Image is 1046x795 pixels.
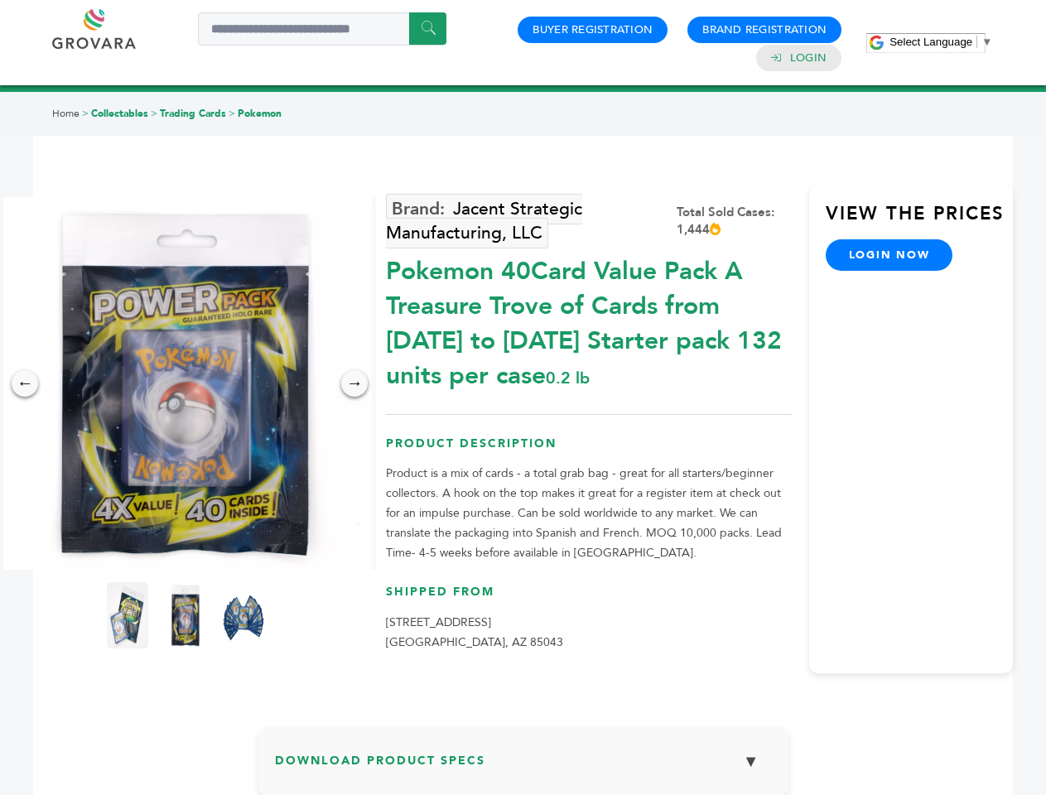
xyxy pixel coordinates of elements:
a: Brand Registration [702,22,827,37]
h3: Shipped From [386,584,793,613]
a: login now [826,239,953,271]
p: [STREET_ADDRESS] [GEOGRAPHIC_DATA], AZ 85043 [386,613,793,653]
span: > [82,107,89,120]
input: Search a product or brand... [198,12,446,46]
span: 0.2 lb [546,367,590,389]
a: Trading Cards [160,107,226,120]
span: ▼ [981,36,992,48]
div: → [341,370,368,397]
p: Product is a mix of cards - a total grab bag - great for all starters/beginner collectors. A hook... [386,464,793,563]
span: Select Language [889,36,972,48]
a: Home [52,107,80,120]
div: Pokemon 40Card Value Pack A Treasure Trove of Cards from [DATE] to [DATE] Starter pack 132 units ... [386,246,793,393]
div: ← [12,370,38,397]
a: Collectables [91,107,148,120]
a: Pokemon [238,107,282,120]
img: Pokemon 40-Card Value Pack – A Treasure Trove of Cards from 1996 to 2024 - Starter pack! 132 unit... [107,582,148,648]
span: > [151,107,157,120]
a: Buyer Registration [533,22,653,37]
a: Login [790,51,827,65]
h3: Download Product Specs [275,744,772,792]
img: Pokemon 40-Card Value Pack – A Treasure Trove of Cards from 1996 to 2024 - Starter pack! 132 unit... [165,582,206,648]
span: ​ [976,36,977,48]
h3: View the Prices [826,201,1013,239]
span: > [229,107,235,120]
img: Pokemon 40-Card Value Pack – A Treasure Trove of Cards from 1996 to 2024 - Starter pack! 132 unit... [223,582,264,648]
a: Select Language​ [889,36,992,48]
button: ▼ [730,744,772,779]
a: Jacent Strategic Manufacturing, LLC [386,194,582,248]
h3: Product Description [386,436,793,465]
div: Total Sold Cases: 1,444 [677,204,793,238]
